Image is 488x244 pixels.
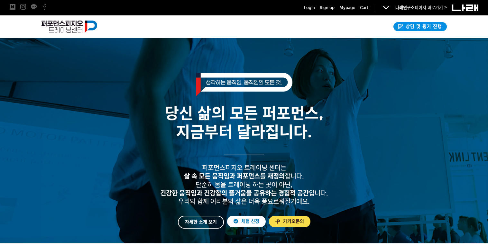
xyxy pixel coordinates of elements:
a: Login [304,4,315,11]
a: 체험 신청 [227,216,266,227]
strong: 나래연구소 [395,5,415,10]
span: 우리와 함께 여러분의 삶은 더욱 풍요로워질거에요. [178,198,310,205]
strong: 삶 속 모든 움직임과 퍼포먼스를 재정의 [184,172,285,180]
span: 합니다. [184,172,304,180]
a: Cart [360,4,368,11]
span: 퍼포먼스피지오 트레이닝 센터는 [202,164,286,172]
span: 상담 및 평가 진행 [404,23,442,30]
span: 입니다. [160,189,328,197]
img: 생각하는 움직임, 움직임의 모든 것. [196,73,292,96]
a: 나래연구소페이지 바로가기 > [395,5,447,10]
a: 상담 및 평가 진행 [393,22,447,31]
span: 단순히 몸을 트레이닝 하는 곳이 아닌, [196,181,292,189]
a: 카카오문의 [269,216,310,227]
a: 자세한 소개 보기 [178,216,224,229]
a: Mypage [339,4,355,11]
strong: 건강한 움직임과 건강함의 즐거움을 공유하는 경험적 공간 [160,189,309,197]
span: 당신 삶의 모든 퍼포먼스, 지금부터 달라집니다. [165,104,323,142]
a: Sign up [320,4,335,11]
